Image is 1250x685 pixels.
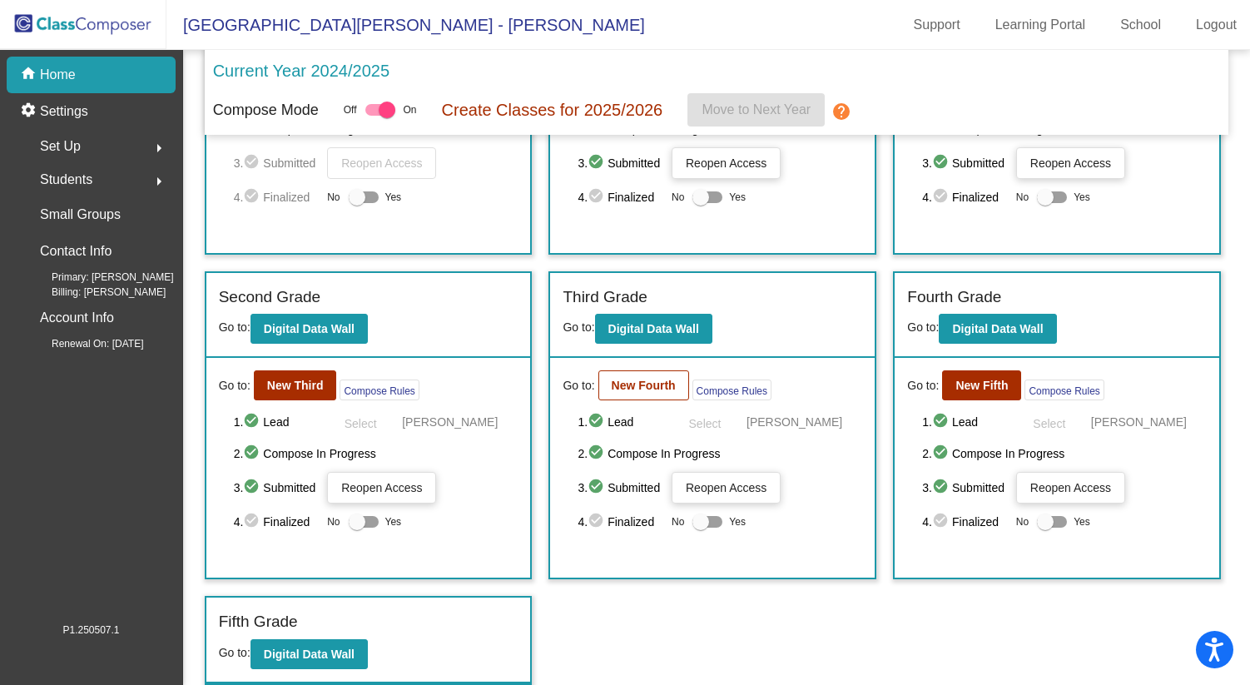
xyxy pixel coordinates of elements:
[672,190,684,205] span: No
[243,412,263,432] mat-icon: check_circle
[234,412,320,432] span: 1. Lead
[747,414,842,430] span: [PERSON_NAME]
[1074,187,1090,207] span: Yes
[598,370,689,400] button: New Fourth
[982,12,1099,38] a: Learning Portal
[686,481,766,494] span: Reopen Access
[402,414,498,430] span: [PERSON_NAME]
[254,370,337,400] button: New Third
[578,153,663,173] span: 3. Submitted
[907,377,939,395] span: Go to:
[234,512,320,532] span: 4. Finalized
[327,147,436,179] button: Reopen Access
[344,102,357,117] span: Off
[672,472,781,504] button: Reopen Access
[588,412,608,432] mat-icon: check_circle
[672,409,738,435] button: Select
[149,138,169,158] mat-icon: arrow_right
[1016,409,1083,435] button: Select
[922,512,1008,532] span: 4. Finalized
[25,270,174,285] span: Primary: [PERSON_NAME]
[442,97,663,122] p: Create Classes for 2025/2026
[932,412,952,432] mat-icon: check_circle
[922,478,1008,498] span: 3. Submitted
[686,156,766,170] span: Reopen Access
[20,65,40,85] mat-icon: home
[267,379,324,392] b: New Third
[234,153,320,173] span: 3. Submitted
[907,320,939,334] span: Go to:
[1016,514,1029,529] span: No
[345,417,377,430] span: Select
[341,156,422,170] span: Reopen Access
[40,65,76,85] p: Home
[922,153,1008,173] span: 3. Submitted
[219,285,321,310] label: Second Grade
[213,58,389,83] p: Current Year 2024/2025
[588,478,608,498] mat-icon: check_circle
[1033,417,1065,430] span: Select
[922,412,1008,432] span: 1. Lead
[327,514,340,529] span: No
[1024,380,1104,400] button: Compose Rules
[563,320,594,334] span: Go to:
[25,336,143,351] span: Renewal On: [DATE]
[578,412,663,432] span: 1. Lead
[588,512,608,532] mat-icon: check_circle
[563,377,594,395] span: Go to:
[942,370,1021,400] button: New Fifth
[955,379,1008,392] b: New Fifth
[922,187,1008,207] span: 4. Finalized
[932,153,952,173] mat-icon: check_circle
[243,444,263,464] mat-icon: check_circle
[932,512,952,532] mat-icon: check_circle
[40,135,81,158] span: Set Up
[213,99,319,122] p: Compose Mode
[922,444,1207,464] span: 2. Compose In Progress
[1107,12,1174,38] a: School
[563,285,647,310] label: Third Grade
[932,444,952,464] mat-icon: check_circle
[40,306,114,330] p: Account Info
[608,322,699,335] b: Digital Data Wall
[166,12,645,38] span: [GEOGRAPHIC_DATA][PERSON_NAME] - [PERSON_NAME]
[234,444,518,464] span: 2. Compose In Progress
[1091,414,1187,430] span: [PERSON_NAME]
[831,102,851,122] mat-icon: help
[1016,472,1125,504] button: Reopen Access
[243,153,263,173] mat-icon: check_circle
[234,187,320,207] span: 4. Finalized
[40,240,112,263] p: Contact Info
[327,190,340,205] span: No
[588,444,608,464] mat-icon: check_circle
[250,639,368,669] button: Digital Data Wall
[1016,190,1029,205] span: No
[1074,512,1090,532] span: Yes
[588,153,608,173] mat-icon: check_circle
[702,102,811,117] span: Move to Next Year
[729,187,746,207] span: Yes
[219,646,250,659] span: Go to:
[932,478,952,498] mat-icon: check_circle
[595,314,712,344] button: Digital Data Wall
[939,314,1056,344] button: Digital Data Wall
[25,285,166,300] span: Billing: [PERSON_NAME]
[404,102,417,117] span: On
[907,285,1001,310] label: Fourth Grade
[234,478,320,498] span: 3. Submitted
[672,514,684,529] span: No
[327,409,394,435] button: Select
[385,512,402,532] span: Yes
[243,187,263,207] mat-icon: check_circle
[40,203,121,226] p: Small Groups
[149,171,169,191] mat-icon: arrow_right
[1016,147,1125,179] button: Reopen Access
[243,478,263,498] mat-icon: check_circle
[243,512,263,532] mat-icon: check_circle
[219,610,298,634] label: Fifth Grade
[578,187,663,207] span: 4. Finalized
[385,187,402,207] span: Yes
[578,444,862,464] span: 2. Compose In Progress
[578,478,663,498] span: 3. Submitted
[327,472,436,504] button: Reopen Access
